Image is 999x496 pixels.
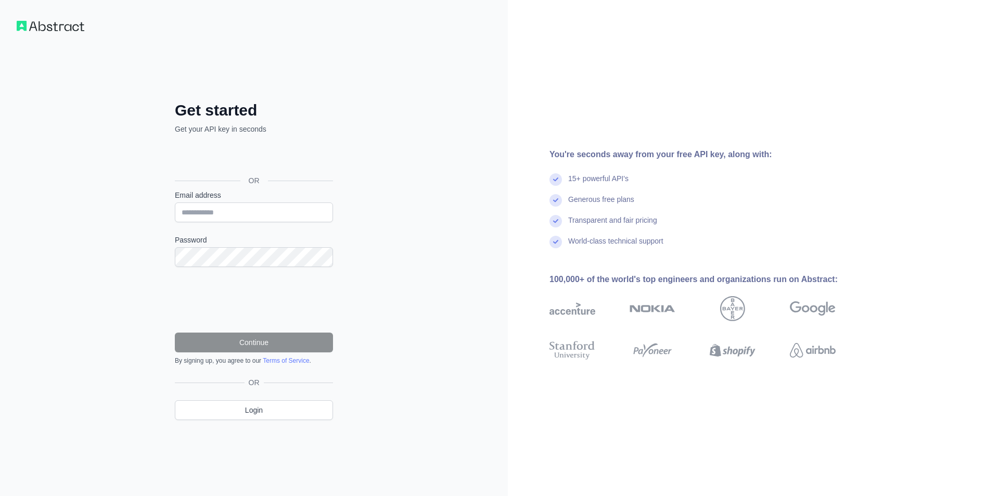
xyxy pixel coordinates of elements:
[549,296,595,321] img: accenture
[175,124,333,134] p: Get your API key in seconds
[17,21,84,31] img: Workflow
[568,173,629,194] div: 15+ powerful API's
[549,173,562,186] img: check mark
[549,194,562,207] img: check mark
[175,190,333,200] label: Email address
[245,377,264,388] span: OR
[175,235,333,245] label: Password
[568,236,663,257] div: World-class technical support
[549,339,595,362] img: stanford university
[790,339,836,362] img: airbnb
[175,357,333,365] div: By signing up, you agree to our .
[549,148,869,161] div: You're seconds away from your free API key, along with:
[549,236,562,248] img: check mark
[630,296,675,321] img: nokia
[568,194,634,215] div: Generous free plans
[630,339,675,362] img: payoneer
[175,101,333,120] h2: Get started
[720,296,745,321] img: bayer
[549,215,562,227] img: check mark
[568,215,657,236] div: Transparent and fair pricing
[710,339,755,362] img: shopify
[175,400,333,420] a: Login
[790,296,836,321] img: google
[175,333,333,352] button: Continue
[175,279,333,320] iframe: reCAPTCHA
[263,357,309,364] a: Terms of Service
[170,146,336,169] iframe: Sign in with Google Button
[240,175,268,186] span: OR
[549,273,869,286] div: 100,000+ of the world's top engineers and organizations run on Abstract:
